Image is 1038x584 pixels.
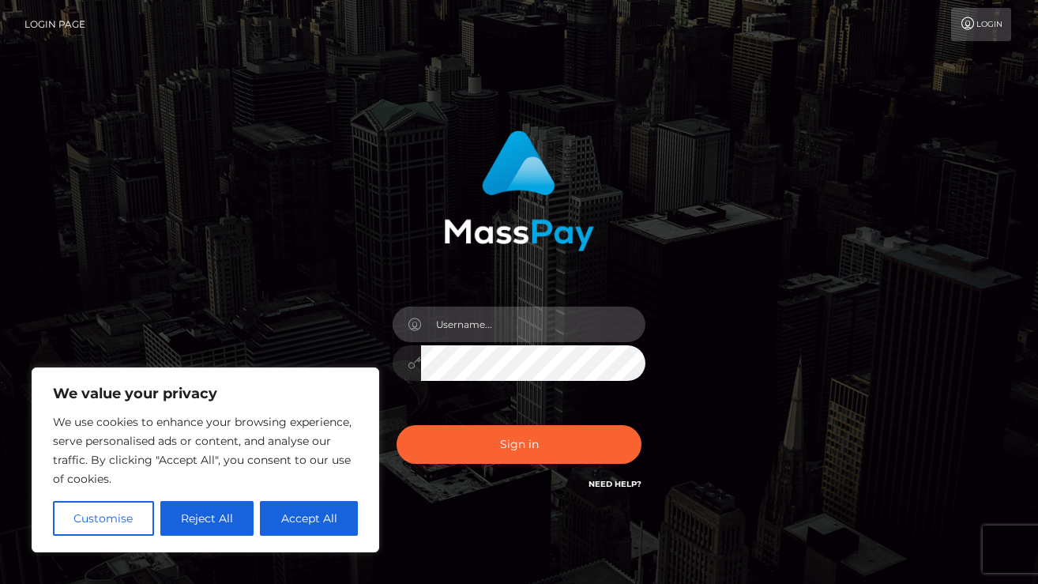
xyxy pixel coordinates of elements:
button: Sign in [397,425,641,464]
p: We value your privacy [53,384,358,403]
button: Accept All [260,501,358,536]
button: Customise [53,501,154,536]
img: MassPay Login [444,130,594,251]
input: Username... [421,307,645,342]
a: Need Help? [589,479,641,489]
a: Login Page [24,8,85,41]
div: We value your privacy [32,367,379,552]
p: We use cookies to enhance your browsing experience, serve personalised ads or content, and analys... [53,413,358,488]
a: Login [951,8,1011,41]
button: Reject All [160,501,254,536]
